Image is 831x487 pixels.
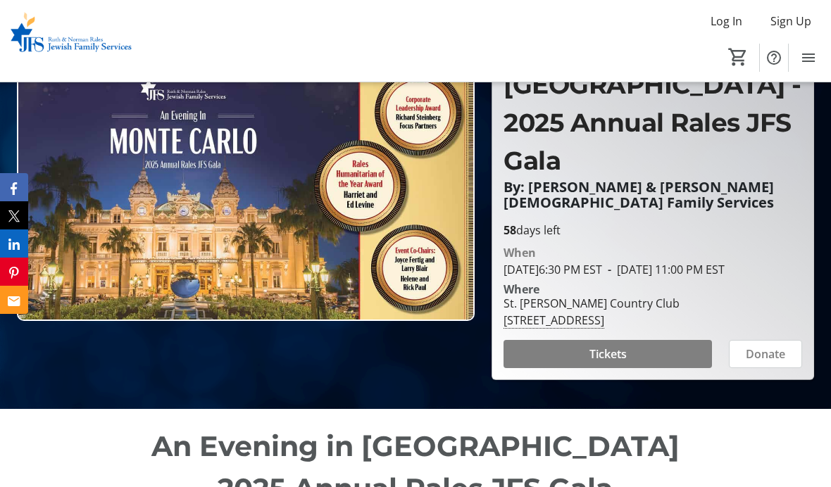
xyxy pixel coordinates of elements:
span: 58 [504,222,516,238]
button: Help [760,44,788,72]
button: Cart [725,44,751,70]
span: Tickets [589,346,627,362]
div: St. [PERSON_NAME] Country Club [504,295,680,312]
p: An Evening in [GEOGRAPHIC_DATA] [147,426,685,468]
span: Sign Up [770,13,811,30]
button: Sign Up [759,10,823,32]
p: days left [504,222,802,239]
div: Where [504,284,539,295]
span: Log In [711,13,742,30]
div: When [504,244,536,261]
span: [DATE] 11:00 PM EST [602,262,725,277]
img: Ruth & Norman Rales Jewish Family Services's Logo [8,6,134,76]
button: Menu [794,44,823,72]
img: Campaign CTA Media Photo [17,63,475,321]
span: - [602,262,617,277]
span: Donate [746,346,785,362]
button: Donate [729,340,802,368]
p: By: [PERSON_NAME] & [PERSON_NAME] [DEMOGRAPHIC_DATA] Family Services [504,179,802,210]
span: 2025 Annual Rales JFS Gala [504,107,792,176]
button: Tickets [504,340,712,368]
span: [DATE] 6:30 PM EST [504,262,602,277]
button: Log In [699,10,754,32]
